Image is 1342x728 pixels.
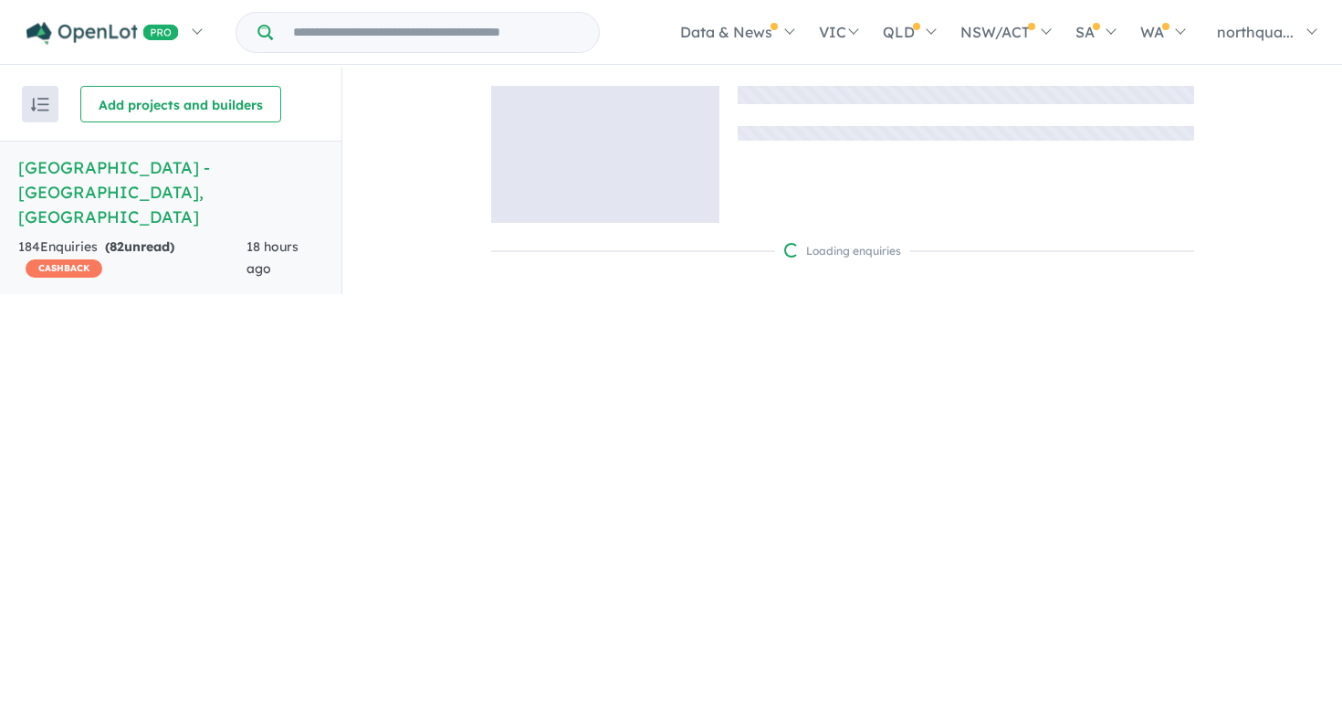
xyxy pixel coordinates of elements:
[80,86,281,122] button: Add projects and builders
[18,237,246,280] div: 184 Enquir ies
[246,238,299,277] span: 18 hours ago
[277,13,595,52] input: Try estate name, suburb, builder or developer
[26,259,102,278] span: CASHBACK
[110,238,124,255] span: 82
[26,22,179,45] img: Openlot PRO Logo White
[105,238,174,255] strong: ( unread)
[1217,23,1294,41] span: northqua...
[31,98,49,111] img: sort.svg
[18,155,323,229] h5: [GEOGRAPHIC_DATA] - [GEOGRAPHIC_DATA] , [GEOGRAPHIC_DATA]
[784,242,901,260] div: Loading enquiries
